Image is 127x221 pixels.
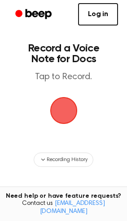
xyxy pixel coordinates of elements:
[34,153,93,167] button: Recording History
[5,200,122,216] span: Contact us
[40,200,105,215] a: [EMAIL_ADDRESS][DOMAIN_NAME]
[78,3,118,25] a: Log in
[16,72,111,83] p: Tap to Record.
[16,43,111,64] h1: Record a Voice Note for Docs
[50,97,77,124] img: Beep Logo
[9,6,60,23] a: Beep
[47,156,87,164] span: Recording History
